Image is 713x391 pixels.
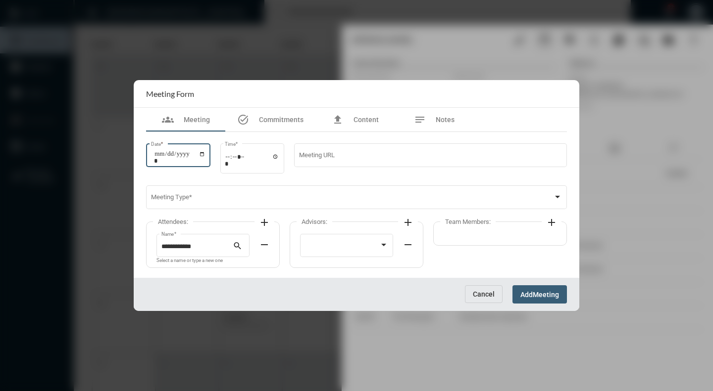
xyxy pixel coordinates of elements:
button: Cancel [465,285,503,303]
mat-icon: remove [258,239,270,251]
label: Advisors: [297,218,332,225]
span: Meeting [533,291,559,299]
span: Cancel [473,290,495,298]
mat-icon: add [258,217,270,228]
span: Content [354,116,379,124]
mat-icon: search [233,241,245,253]
mat-icon: task_alt [237,114,249,126]
button: AddMeeting [512,285,567,304]
span: Meeting [184,116,210,124]
mat-icon: add [402,217,414,228]
mat-icon: remove [402,239,414,251]
span: Commitments [259,116,304,124]
mat-icon: add [546,217,558,228]
span: Add [520,291,533,299]
mat-icon: file_upload [332,114,344,126]
label: Attendees: [153,218,193,225]
h2: Meeting Form [146,89,194,98]
span: Notes [436,116,455,124]
label: Team Members: [440,218,496,225]
mat-icon: notes [414,114,426,126]
mat-hint: Select a name or type a new one [156,258,223,263]
mat-icon: groups [162,114,174,126]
